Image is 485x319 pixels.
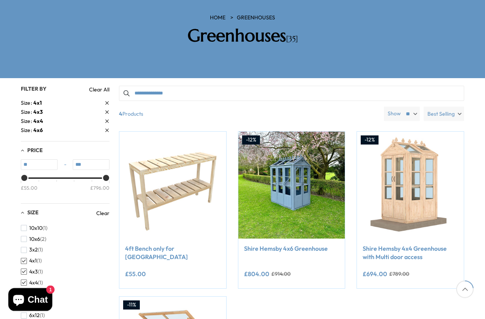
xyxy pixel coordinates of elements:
[286,34,298,44] span: [35]
[388,110,401,118] label: Show
[21,126,33,134] span: Size
[389,271,409,277] del: £789.00
[125,271,146,277] ins: £55.00
[21,184,38,191] div: £55.00
[27,209,39,216] span: Size
[29,269,38,275] span: 4x3
[427,107,455,121] span: Best Selling
[242,135,260,145] div: -12%
[21,117,33,125] span: Size
[21,159,58,170] input: Min value
[123,300,140,310] div: -11%
[29,225,42,231] span: 10x10
[361,135,379,145] div: -12%
[29,280,38,286] span: 4x4
[33,118,43,124] span: 4x4
[37,258,42,264] span: (1)
[21,85,47,92] span: Filter By
[29,312,40,319] span: 6x12
[40,236,46,242] span: (2)
[125,244,221,261] a: 4ft Bench only for [GEOGRAPHIC_DATA]
[210,14,225,22] a: HOME
[89,86,110,93] a: Clear All
[73,159,110,170] input: Max value
[424,107,464,121] label: Best Selling
[237,14,275,22] a: Greenhouses
[33,99,42,106] span: 4x1
[90,184,110,191] div: £796.00
[21,108,33,116] span: Size
[96,209,110,217] a: Clear
[21,266,43,277] button: 4x3
[38,269,43,275] span: (1)
[21,99,33,107] span: Size
[29,247,38,253] span: 3x2
[119,86,464,101] input: Search products
[29,236,40,242] span: 10x6
[119,107,122,121] b: 4
[38,280,43,286] span: (1)
[21,277,43,288] button: 4x4
[21,234,46,245] button: 10x6
[38,247,43,253] span: (1)
[42,225,47,231] span: (1)
[244,244,339,253] a: Shire Hemsby 4x6 Greenhouse
[58,161,73,168] span: -
[27,147,43,154] span: Price
[238,132,345,239] img: Shire Hemsby 4x6 Greenhouse - Best Shed
[363,271,387,277] ins: £694.00
[21,223,47,234] button: 10x10
[244,271,269,277] ins: £804.00
[6,288,55,313] inbox-online-store-chat: Shopify online store chat
[135,25,350,46] h2: Greenhouses
[21,255,42,266] button: 4x1
[33,127,43,134] span: 4x6
[21,178,110,198] div: Price
[363,244,458,261] a: Shire Hemsby 4x4 Greenhouse with Multi door access
[357,132,464,239] img: Shire Hemsby 4x4 Greenhouse with Multi door access - Best Shed
[40,312,45,319] span: (1)
[116,107,381,121] span: Products
[29,258,37,264] span: 4x1
[271,271,291,277] del: £914.00
[21,244,43,255] button: 3x2
[33,108,43,115] span: 4x3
